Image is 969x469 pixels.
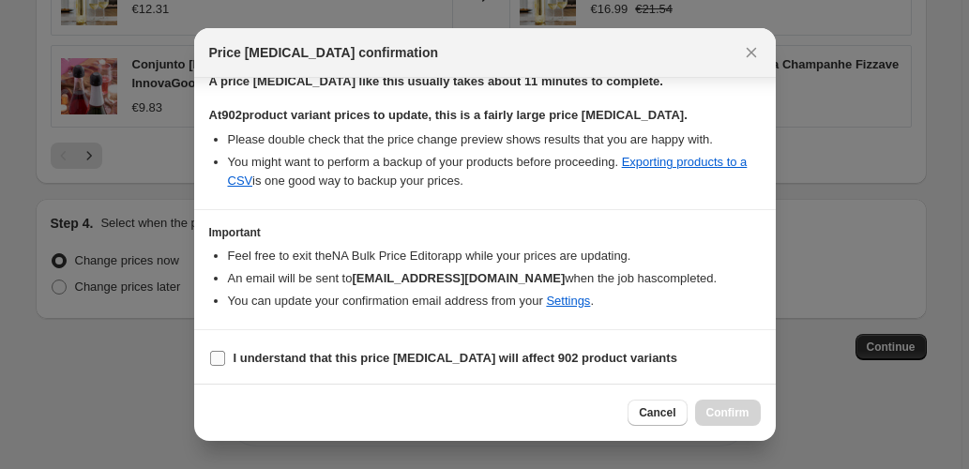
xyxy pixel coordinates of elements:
[234,351,677,365] b: I understand that this price [MEDICAL_DATA] will affect 902 product variants
[352,271,565,285] b: [EMAIL_ADDRESS][DOMAIN_NAME]
[228,153,761,190] li: You might want to perform a backup of your products before proceeding. is one good way to backup ...
[228,269,761,288] li: An email will be sent to when the job has completed .
[639,405,675,420] span: Cancel
[228,292,761,310] li: You can update your confirmation email address from your .
[628,400,687,426] button: Cancel
[228,130,761,149] li: Please double check that the price change preview shows results that you are happy with.
[209,43,439,62] span: Price [MEDICAL_DATA] confirmation
[228,247,761,265] li: Feel free to exit the NA Bulk Price Editor app while your prices are updating.
[209,108,688,122] b: At 902 product variant prices to update, this is a fairly large price [MEDICAL_DATA].
[209,74,663,88] b: A price [MEDICAL_DATA] like this usually takes about 11 minutes to complete.
[209,225,761,240] h3: Important
[546,294,590,308] a: Settings
[738,39,765,66] button: Close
